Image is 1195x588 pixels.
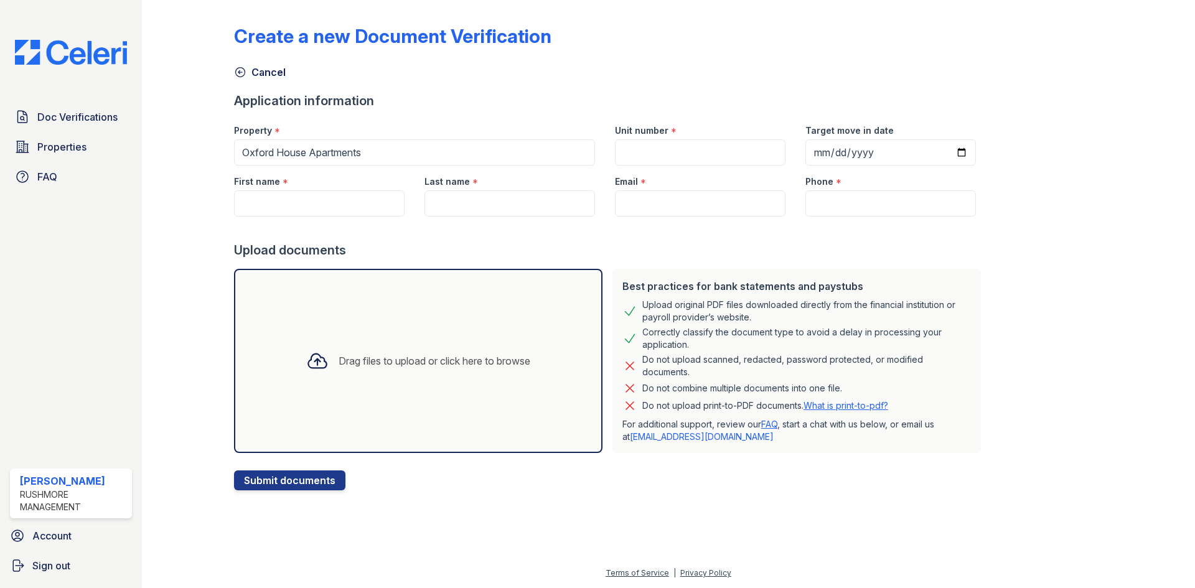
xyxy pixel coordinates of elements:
[10,134,132,159] a: Properties
[622,418,971,443] p: For additional support, review our , start a chat with us below, or email us at
[673,568,676,577] div: |
[615,124,668,137] label: Unit number
[642,353,971,378] div: Do not upload scanned, redacted, password protected, or modified documents.
[32,558,70,573] span: Sign out
[630,431,774,442] a: [EMAIL_ADDRESS][DOMAIN_NAME]
[805,124,894,137] label: Target move in date
[234,65,286,80] a: Cancel
[642,299,971,324] div: Upload original PDF files downloaded directly from the financial institution or payroll provider’...
[37,169,57,184] span: FAQ
[20,474,127,488] div: [PERSON_NAME]
[234,470,345,490] button: Submit documents
[622,279,971,294] div: Best practices for bank statements and paystubs
[339,353,530,368] div: Drag files to upload or click here to browse
[234,175,280,188] label: First name
[615,175,638,188] label: Email
[642,381,842,396] div: Do not combine multiple documents into one file.
[234,124,272,137] label: Property
[761,419,777,429] a: FAQ
[32,528,72,543] span: Account
[234,92,986,110] div: Application information
[10,164,132,189] a: FAQ
[680,568,731,577] a: Privacy Policy
[10,105,132,129] a: Doc Verifications
[20,488,127,513] div: Rushmore Management
[805,175,833,188] label: Phone
[606,568,669,577] a: Terms of Service
[5,40,137,65] img: CE_Logo_Blue-a8612792a0a2168367f1c8372b55b34899dd931a85d93a1a3d3e32e68fde9ad4.png
[5,553,137,578] a: Sign out
[234,241,986,259] div: Upload documents
[37,139,87,154] span: Properties
[804,400,888,411] a: What is print-to-pdf?
[642,399,888,412] p: Do not upload print-to-PDF documents.
[5,523,137,548] a: Account
[37,110,118,124] span: Doc Verifications
[642,326,971,351] div: Correctly classify the document type to avoid a delay in processing your application.
[234,25,551,47] div: Create a new Document Verification
[424,175,470,188] label: Last name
